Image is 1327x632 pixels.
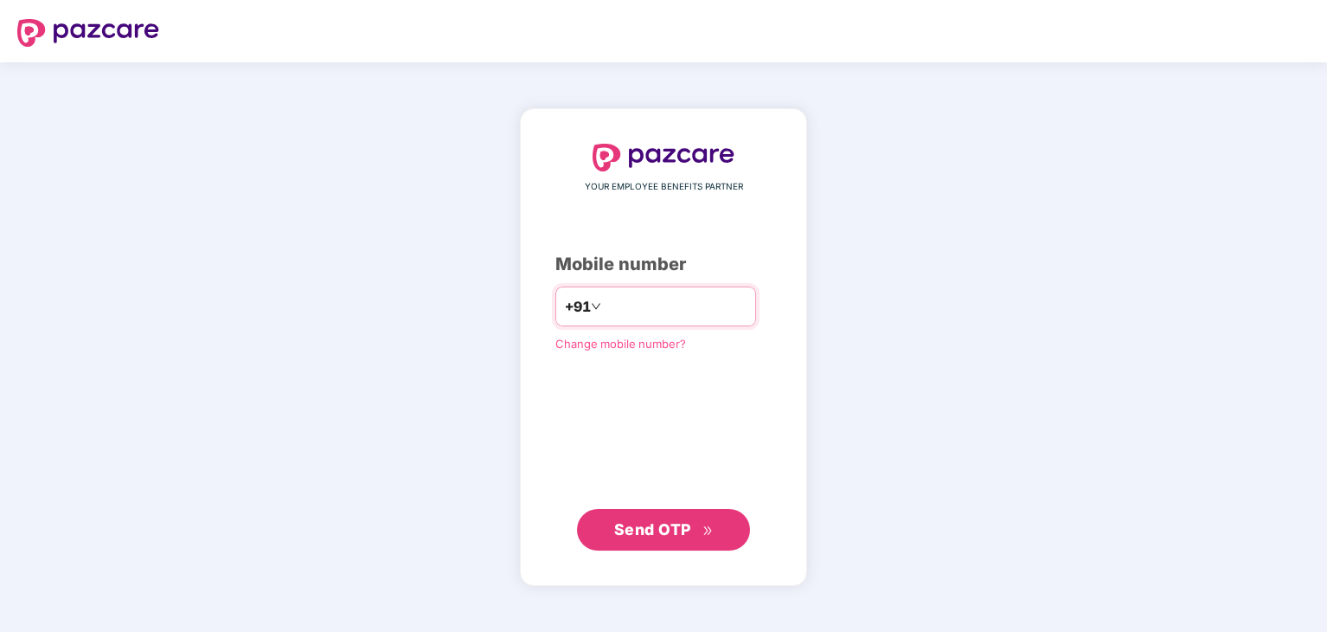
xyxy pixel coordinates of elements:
[585,180,743,194] span: YOUR EMPLOYEE BENEFITS PARTNER
[565,296,591,318] span: +91
[555,337,686,351] a: Change mobile number?
[591,301,601,312] span: down
[614,520,691,538] span: Send OTP
[17,19,159,47] img: logo
[555,251,772,278] div: Mobile number
[702,526,714,537] span: double-right
[577,509,750,551] button: Send OTPdouble-right
[593,144,734,171] img: logo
